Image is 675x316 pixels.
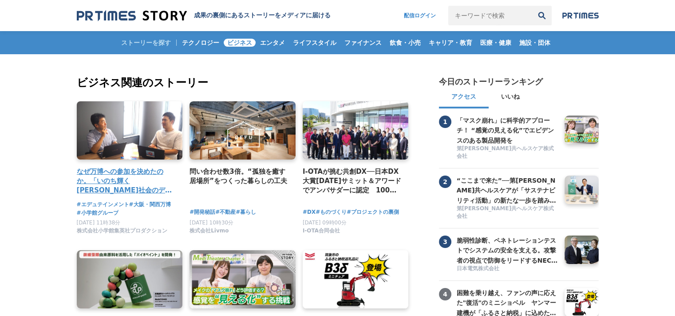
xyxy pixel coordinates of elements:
[439,87,489,108] button: アクセス
[224,31,256,54] a: ビジネス
[386,39,424,47] span: 飲食・小売
[516,39,554,47] span: 施設・団体
[289,31,340,54] a: ライフスタイル
[395,6,445,25] a: 配信ログイン
[439,236,451,248] span: 3
[425,31,476,54] a: キャリア・教育
[77,10,331,22] a: 成果の裏側にあるストーリーをメディアに届ける 成果の裏側にあるストーリーをメディアに届ける
[303,227,340,235] span: I-OTA合同会社
[457,205,558,221] a: 第[PERSON_NAME]共ヘルスケア株式会社
[77,200,129,209] a: #エデュテインメント
[178,31,223,54] a: テクノロジー
[477,31,515,54] a: 医療・健康
[303,220,347,226] span: [DATE] 09時00分
[189,230,229,236] a: 株式会社Livmo
[189,220,233,226] span: [DATE] 10時30分
[77,167,176,196] a: なぜ万博への参加を決めたのか。「いのち輝く[PERSON_NAME]社会のデザイン」の実現に向けて、エデュテインメントの可能性を追求するプロジェクト。
[303,167,402,196] a: I-OTAが挑む共創DX──日本DX大賞[DATE]サミット＆アワードでアンバサダーに認定 100社連携で拓く“共感される製造業DX”の新たな地平
[341,39,385,47] span: ファイナンス
[439,176,451,188] span: 2
[457,176,558,205] h3: “ここまで来た”──第[PERSON_NAME]共ヘルスケアが「サステナビリティ活動」の新たな一歩を踏み出すまでの舞台裏
[77,75,411,91] h2: ビジネス関連のストーリー
[457,236,558,265] h3: 脆弱性診断、ペネトレーションテストでシステムの安全を支える。攻撃者の視点で防御をリードするNECの「リスクハンティングチーム」
[532,6,552,25] button: 検索
[425,39,476,47] span: キャリア・教育
[224,39,256,47] span: ビジネス
[194,12,331,20] h1: 成果の裏側にあるストーリーをメディアに届ける
[457,205,558,220] span: 第[PERSON_NAME]共ヘルスケア株式会社
[257,39,288,47] span: エンタメ
[257,31,288,54] a: エンタメ
[457,176,558,204] a: “ここまで来た”──第[PERSON_NAME]共ヘルスケアが「サステナビリティ活動」の新たな一歩を踏み出すまでの舞台裏
[77,230,167,236] a: 株式会社小学館集英社プロダクション
[448,6,532,25] input: キーワードで検索
[189,208,215,216] a: #開発秘話
[457,116,558,144] a: 「マスク崩れ」に科学的アプローチ！ “感覚の見える化”でエビデンスのある製品開発を
[289,39,340,47] span: ライフスタイル
[439,76,543,87] h2: 今日のストーリーランキング
[457,265,499,272] span: 日本電気株式会社
[189,227,229,235] span: 株式会社Livmo
[303,208,316,216] a: #DX
[303,230,340,236] a: I-OTA合同会社
[489,87,532,108] button: いいね
[386,31,424,54] a: 飲食・小売
[341,31,385,54] a: ファイナンス
[457,236,558,264] a: 脆弱性診断、ペネトレーションテストでシステムの安全を支える。攻撃者の視点で防御をリードするNECの「リスクハンティングチーム」
[189,167,288,186] a: 問い合わせ数3倍。“孤独を癒す居場所”をつくった暮らしの工夫
[215,208,236,216] a: #不動産
[77,227,167,235] span: 株式会社小学館集英社プロダクション
[77,10,187,22] img: 成果の裏側にあるストーリーをメディアに届ける
[178,39,223,47] span: テクノロジー
[439,116,451,128] span: 1
[457,116,558,145] h3: 「マスク崩れ」に科学的アプローチ！ “感覚の見える化”でエビデンスのある製品開発を
[236,208,256,216] a: #暮らし
[129,200,171,209] a: #大阪・関西万博
[439,288,451,300] span: 4
[77,220,121,226] span: [DATE] 11時38分
[457,145,558,161] a: 第[PERSON_NAME]共ヘルスケア株式会社
[77,209,118,217] a: #小学館グループ
[347,208,399,216] a: #プロジェクトの裏側
[457,265,558,273] a: 日本電気株式会社
[457,145,558,160] span: 第[PERSON_NAME]共ヘルスケア株式会社
[477,39,515,47] span: 医療・健康
[516,31,554,54] a: 施設・団体
[562,12,599,19] img: prtimes
[316,208,347,216] a: #ものづくり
